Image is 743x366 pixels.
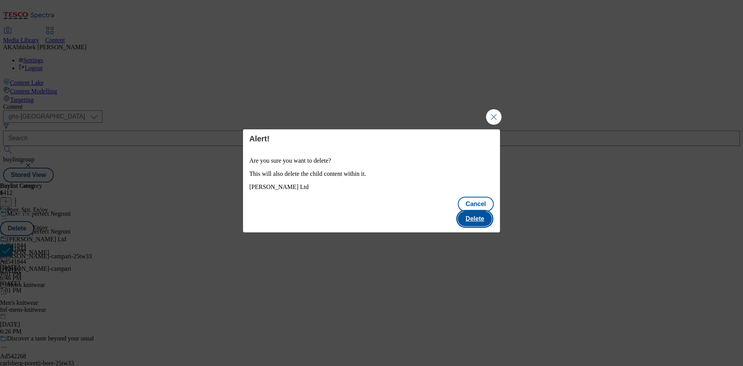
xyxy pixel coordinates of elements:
p: This will also delete the child content within it. [249,170,494,177]
button: Delete [458,211,492,226]
p: Are you sure you want to delete? [249,157,494,164]
button: Close Modal [486,109,502,125]
div: Modal [243,129,500,232]
h4: Alert! [249,134,494,143]
div: [PERSON_NAME] Ltd [249,184,494,191]
button: Cancel [458,197,493,211]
